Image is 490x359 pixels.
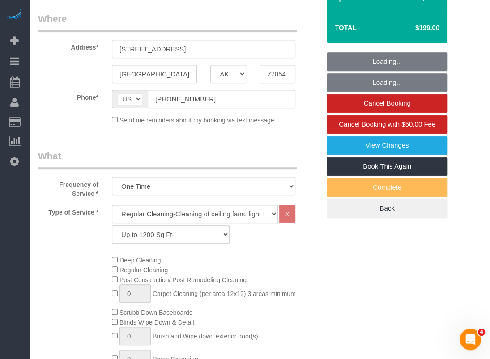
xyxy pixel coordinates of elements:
label: Frequency of Service * [31,177,105,198]
span: Post Construction/ Post Remodeling Cleaning [119,276,247,283]
span: Deep Cleaning [119,257,161,264]
span: Send me reminders about my booking via text message [119,117,274,124]
a: Book This Again [327,157,447,176]
span: Blinds Wipe Down & Detail. [119,319,196,326]
a: Cancel Booking [327,94,447,113]
iframe: Intercom live chat [460,329,481,350]
img: Automaid Logo [5,9,23,21]
a: Back [327,199,447,218]
span: Regular Cleaning [119,266,168,274]
span: 4 [478,329,485,336]
legend: Where [38,12,297,32]
input: City* [112,65,197,83]
input: Zip Code* [260,65,295,83]
strong: Total [335,24,357,31]
a: View Changes [327,136,447,155]
a: Cancel Booking with $50.00 Fee [327,115,447,134]
input: Phone* [148,90,295,108]
span: Cancel Booking with $50.00 Fee [339,120,435,128]
span: Brush and Wipe down exterior door(s) [153,333,258,340]
label: Type of Service * [31,205,105,217]
h4: $199.00 [388,24,439,32]
legend: What [38,149,297,169]
label: Phone* [31,90,105,102]
label: Address* [31,40,105,52]
span: Carpet Cleaning (per area 12x12) 3 areas minimum [153,290,296,297]
span: Scrubb Down Baseboards [119,309,192,316]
